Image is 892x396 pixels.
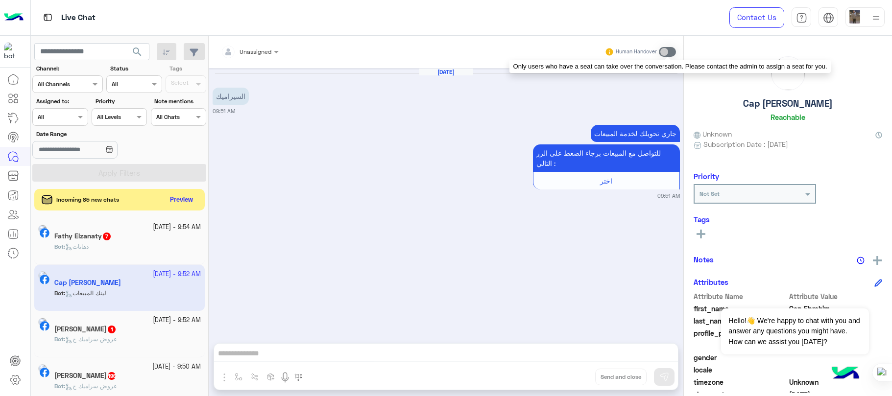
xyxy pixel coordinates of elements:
img: tab [796,12,807,23]
img: Facebook [40,368,49,377]
label: Date Range [36,130,146,139]
span: locale [694,365,787,375]
a: tab [792,7,811,28]
small: [DATE] - 9:50 AM [152,362,201,372]
button: Preview [166,193,197,207]
span: Bot [54,243,64,250]
img: add [873,256,882,265]
img: profile [870,12,882,24]
img: tab [42,11,54,23]
img: Facebook [40,321,49,331]
span: Bot [54,382,64,390]
h5: Fathy Elzanaty [54,232,112,240]
small: Human Handover [616,48,657,56]
small: 09:51 AM [657,192,680,200]
label: Status [110,64,161,73]
p: 30/9/2025, 9:51 AM [591,125,680,142]
span: first_name [694,303,787,314]
span: دهانات [65,243,89,250]
span: 1 [108,326,116,333]
img: userImage [848,10,862,23]
img: tab [823,12,834,23]
h6: Tags [694,215,882,224]
span: profile_pic [694,328,787,350]
span: 196 [108,372,116,380]
small: 09:51 AM [213,107,235,115]
b: : [54,243,65,250]
h5: Cap [PERSON_NAME] [743,98,833,109]
span: Unassigned [240,48,271,55]
p: 30/9/2025, 9:51 AM [213,88,249,105]
img: hulul-logo.png [828,357,863,391]
button: Apply Filters [32,164,206,182]
img: 322208621163248 [4,43,22,60]
a: Contact Us [729,7,784,28]
p: 30/9/2025, 9:51 AM [533,144,680,172]
button: search [125,43,149,64]
img: Logo [4,7,24,28]
label: Note mentions [154,97,205,106]
img: picture [38,364,47,373]
img: picture [771,57,805,90]
p: Live Chat [61,11,96,24]
span: null [789,365,883,375]
label: Priority [96,97,146,106]
b: : [54,382,65,390]
span: Unknown [789,377,883,387]
span: عروض سراميك ج [65,335,117,343]
span: Bot [54,335,64,343]
span: last_name [694,316,787,326]
h6: Notes [694,255,714,264]
span: Unknown [694,129,732,139]
span: 7 [103,233,111,240]
h6: Priority [694,172,719,181]
h5: Abdlnabi Ali [54,372,117,380]
h5: حاتم محمد [54,325,117,333]
h6: Attributes [694,278,728,286]
span: اختر [600,177,612,185]
span: Attribute Name [694,291,787,302]
img: notes [857,256,865,264]
span: Subscription Date : [DATE] [703,139,788,149]
img: Facebook [40,228,49,238]
small: [DATE] - 9:52 AM [153,316,201,325]
span: Hello!👋 We're happy to chat with you and answer any questions you might have. How can we assist y... [721,308,868,354]
label: Assigned to: [36,97,87,106]
img: picture [38,225,47,233]
small: [DATE] - 9:54 AM [153,223,201,232]
span: timezone [694,377,787,387]
span: gender [694,352,787,363]
b: : [54,335,65,343]
h6: Reachable [771,113,805,121]
span: Incoming 85 new chats [56,195,119,204]
button: Send and close [595,369,647,385]
span: null [789,352,883,363]
span: search [131,46,143,58]
span: عروض سراميك ج [65,382,117,390]
label: Channel: [36,64,102,73]
h6: [DATE] [419,69,473,75]
img: picture [38,318,47,326]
